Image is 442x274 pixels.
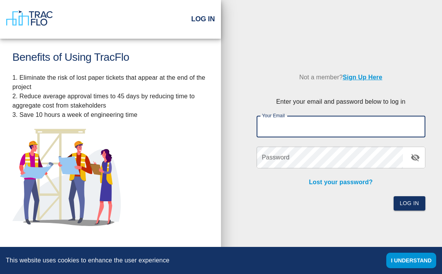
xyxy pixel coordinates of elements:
[257,67,425,88] p: Not a member?
[406,148,425,167] button: toggle password visibility
[12,51,209,64] h1: Benefits of Using TracFlo
[191,15,215,24] h2: Log In
[262,112,285,119] label: Your Email
[309,179,373,185] a: Lost your password?
[313,190,442,274] iframe: Chat Widget
[257,97,425,106] p: Enter your email and password below to log in
[12,129,121,226] img: illustration
[6,256,375,265] div: This website uses cookies to enhance the user experience
[12,73,209,120] p: 1. Eliminate the risk of lost paper tickets that appear at the end of the project 2. Reduce avera...
[6,10,53,26] img: TracFlo
[343,74,382,80] a: Sign Up Here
